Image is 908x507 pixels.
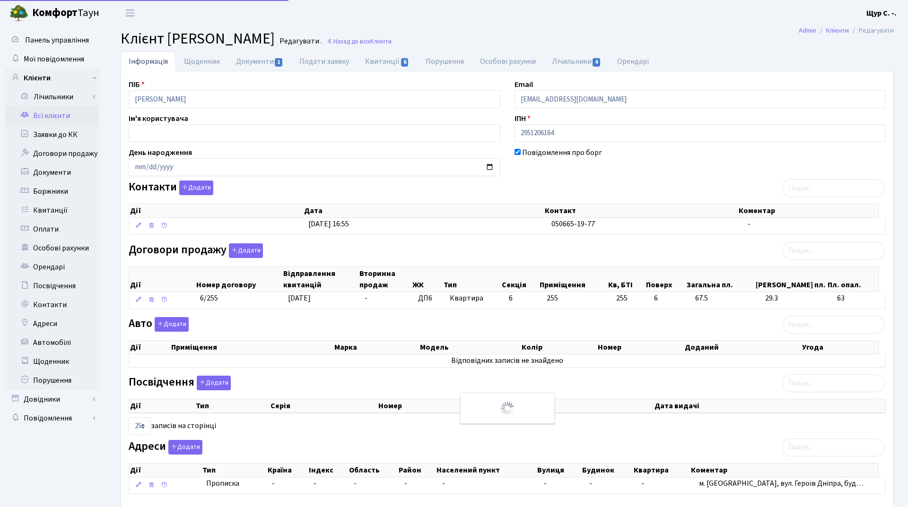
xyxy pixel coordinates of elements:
th: Загальна пл. [686,267,755,292]
a: Особові рахунки [472,52,544,71]
td: Відповідних записів не знайдено [129,354,885,367]
input: Пошук... [782,438,885,456]
a: Порушення [5,371,99,390]
span: 6 [401,58,409,67]
a: Додати [194,374,231,391]
span: Прописка [206,478,239,489]
a: Оплати [5,220,99,239]
label: Контакти [129,180,213,195]
th: Населений пункт [436,464,536,477]
a: Особові рахунки [5,239,99,258]
button: Авто [155,317,189,332]
label: День народження [129,147,192,158]
span: 6 [509,293,513,303]
a: Порушення [418,52,472,71]
label: Авто [129,317,189,332]
th: Доданий [684,341,802,354]
span: 6 [654,293,687,304]
select: записів на сторінці [129,417,151,435]
a: Посвідчення [5,276,99,295]
th: Модель [419,341,520,354]
th: Область [348,464,398,477]
a: Admin [799,26,816,35]
a: Адреси [5,314,99,333]
button: Посвідчення [197,376,231,390]
img: Обробка... [500,401,515,416]
li: Редагувати [849,26,894,36]
th: Вторинна продаж [358,267,411,292]
button: Контакти [179,180,213,195]
span: Клієнти [370,37,392,46]
b: Щур С. -. [866,8,897,18]
nav: breadcrumb [785,21,908,41]
a: Квитанції [357,52,417,71]
span: - [589,478,592,489]
th: Дії [129,399,195,412]
th: Дата видачі [654,399,885,412]
span: м. [GEOGRAPHIC_DATA], вул. Героїв Дніпра, буд… [699,478,864,489]
a: Інформація [121,52,176,71]
b: Комфорт [32,5,78,20]
label: Посвідчення [129,376,231,390]
th: Дата [303,204,544,217]
th: Тип [195,399,270,412]
th: Дії [129,267,195,292]
th: Номер договору [195,267,282,292]
th: Секція [501,267,539,292]
label: Договори продажу [129,243,263,258]
a: Документи [228,52,291,71]
a: Договори продажу [5,144,99,163]
span: 29.3 [765,293,830,304]
a: Автомобілі [5,333,99,352]
a: Мої повідомлення [5,50,99,69]
a: Контакти [5,295,99,314]
a: Повідомлення [5,409,99,428]
span: - [272,478,306,489]
th: Країна [267,464,308,477]
a: Заявки до КК [5,125,99,144]
th: Поверх [645,267,686,292]
th: Приміщення [170,341,334,354]
th: Відправлення квитанцій [282,267,358,292]
span: Квартира [450,293,501,304]
a: Щоденник [176,52,228,71]
span: 67.5 [695,293,758,304]
th: Дії [129,204,303,217]
th: Приміщення [539,267,607,292]
input: Пошук... [782,316,885,334]
th: Коментар [738,204,878,217]
a: Клієнти [826,26,849,35]
button: Адреси [168,440,202,455]
span: 1 [275,58,282,67]
a: Додати [152,316,189,332]
th: Індекс [308,464,348,477]
input: Пошук... [782,242,885,260]
label: Ім'я користувача [129,113,188,124]
label: ПІБ [129,79,145,90]
span: - [365,293,367,303]
th: Дії [129,464,201,477]
th: [PERSON_NAME] пл. [755,267,827,292]
input: Пошук... [782,179,885,197]
span: - [544,478,547,489]
span: - [442,478,445,489]
th: Квартира [633,464,690,477]
a: Орендарі [609,52,657,71]
a: Довідники [5,390,99,409]
span: - [404,478,407,489]
label: ІПН [515,113,531,124]
th: Контакт [544,204,738,217]
th: Серія [270,399,377,412]
a: Боржники [5,182,99,201]
span: [DATE] 16:55 [308,219,349,229]
a: Подати заявку [291,52,357,71]
span: - [748,219,751,229]
th: Будинок [581,464,633,477]
span: 255 [616,293,646,304]
a: Квитанції [5,201,99,220]
a: Клієнти [5,69,99,87]
span: 4 [593,58,600,67]
span: Мої повідомлення [24,54,84,64]
th: Марка [333,341,419,354]
a: Панель управління [5,31,99,50]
